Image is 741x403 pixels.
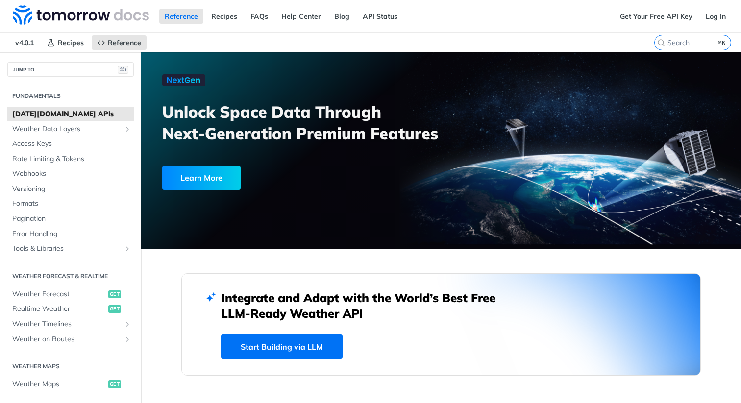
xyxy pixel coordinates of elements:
[12,154,131,164] span: Rate Limiting & Tokens
[162,166,241,190] div: Learn More
[12,124,121,134] span: Weather Data Layers
[123,320,131,328] button: Show subpages for Weather Timelines
[7,152,134,166] a: Rate Limiting & Tokens
[12,229,131,239] span: Error Handling
[10,35,39,50] span: v4.0.1
[12,139,131,149] span: Access Keys
[7,92,134,100] h2: Fundamentals
[7,272,134,281] h2: Weather Forecast & realtime
[12,304,106,314] span: Realtime Weather
[123,125,131,133] button: Show subpages for Weather Data Layers
[7,302,134,316] a: Realtime Weatherget
[12,169,131,179] span: Webhooks
[12,289,106,299] span: Weather Forecast
[42,35,89,50] a: Recipes
[123,335,131,343] button: Show subpages for Weather on Routes
[7,317,134,332] a: Weather TimelinesShow subpages for Weather Timelines
[12,244,121,254] span: Tools & Libraries
[108,38,141,47] span: Reference
[7,196,134,211] a: Formats
[657,39,665,47] svg: Search
[7,241,134,256] a: Tools & LibrariesShow subpages for Tools & Libraries
[159,9,203,24] a: Reference
[7,362,134,371] h2: Weather Maps
[12,109,131,119] span: [DATE][DOMAIN_NAME] APIs
[162,74,205,86] img: NextGen
[7,182,134,196] a: Versioning
[162,101,452,144] h3: Unlock Space Data Through Next-Generation Premium Features
[7,107,134,121] a: [DATE][DOMAIN_NAME] APIs
[108,380,121,388] span: get
[12,214,131,224] span: Pagination
[700,9,731,24] a: Log In
[123,245,131,253] button: Show subpages for Tools & Libraries
[716,38,728,47] kbd: ⌘K
[118,66,128,74] span: ⌘/
[329,9,355,24] a: Blog
[276,9,326,24] a: Help Center
[12,379,106,389] span: Weather Maps
[12,334,121,344] span: Weather on Routes
[206,9,243,24] a: Recipes
[162,166,394,190] a: Learn More
[615,9,698,24] a: Get Your Free API Key
[7,166,134,181] a: Webhooks
[7,137,134,151] a: Access Keys
[221,290,510,321] h2: Integrate and Adapt with the World’s Best Free LLM-Ready Weather API
[7,377,134,392] a: Weather Mapsget
[108,305,121,313] span: get
[7,62,134,77] button: JUMP TO⌘/
[108,290,121,298] span: get
[12,184,131,194] span: Versioning
[357,9,403,24] a: API Status
[12,319,121,329] span: Weather Timelines
[92,35,147,50] a: Reference
[221,334,343,359] a: Start Building via LLM
[7,332,134,347] a: Weather on RoutesShow subpages for Weather on Routes
[245,9,273,24] a: FAQs
[12,199,131,209] span: Formats
[7,122,134,137] a: Weather Data LayersShow subpages for Weather Data Layers
[58,38,84,47] span: Recipes
[7,212,134,226] a: Pagination
[13,5,149,25] img: Tomorrow.io Weather API Docs
[7,287,134,302] a: Weather Forecastget
[7,227,134,241] a: Error Handling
